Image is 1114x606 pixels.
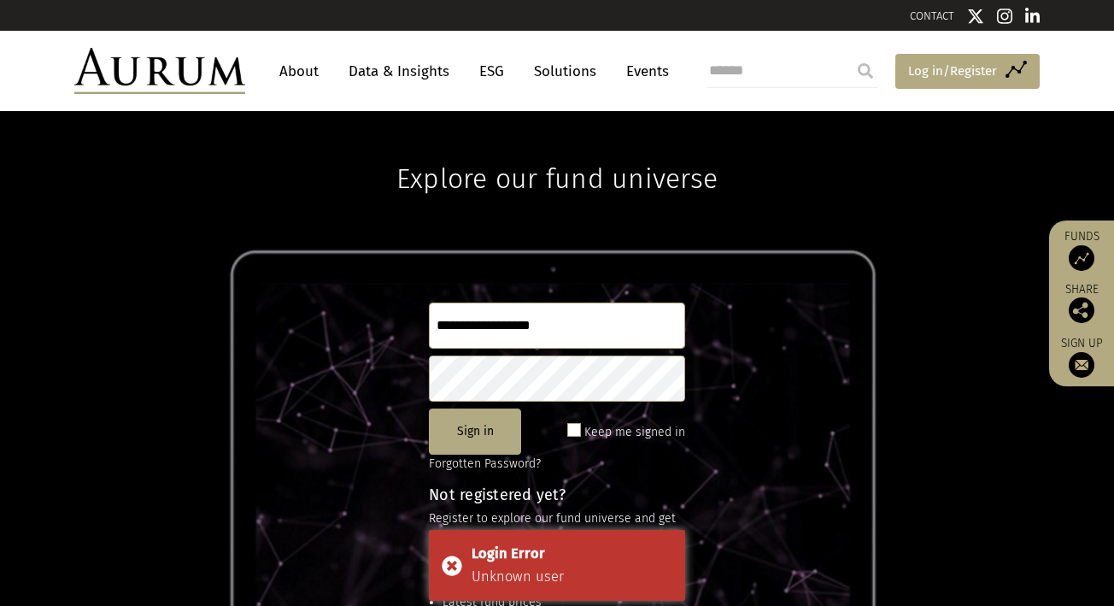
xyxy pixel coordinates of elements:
div: Login Error [472,543,672,565]
label: Keep me signed in [584,422,685,443]
a: Data & Insights [340,56,458,87]
button: Sign in [429,409,521,455]
img: Twitter icon [967,8,984,25]
a: About [271,56,327,87]
h4: Not registered yet? [429,487,685,503]
a: Events [618,56,669,87]
img: Aurum [74,48,245,94]
a: Forgotten Password? [429,456,541,471]
img: Access Funds [1069,245,1094,271]
a: Log in/Register [895,54,1040,90]
a: CONTACT [910,9,954,22]
span: Log in/Register [908,61,997,81]
input: Submit [848,54,882,88]
a: Solutions [525,56,605,87]
p: Register to explore our fund universe and get access to: [429,509,685,548]
a: Sign up [1058,336,1105,378]
a: ESG [471,56,513,87]
img: Share this post [1069,297,1094,323]
img: Linkedin icon [1025,8,1041,25]
a: Funds [1058,229,1105,271]
h1: Explore our fund universe [396,111,718,195]
img: Sign up to our newsletter [1069,352,1094,378]
img: Instagram icon [997,8,1012,25]
div: Unknown user [472,566,672,588]
div: Share [1058,284,1105,323]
